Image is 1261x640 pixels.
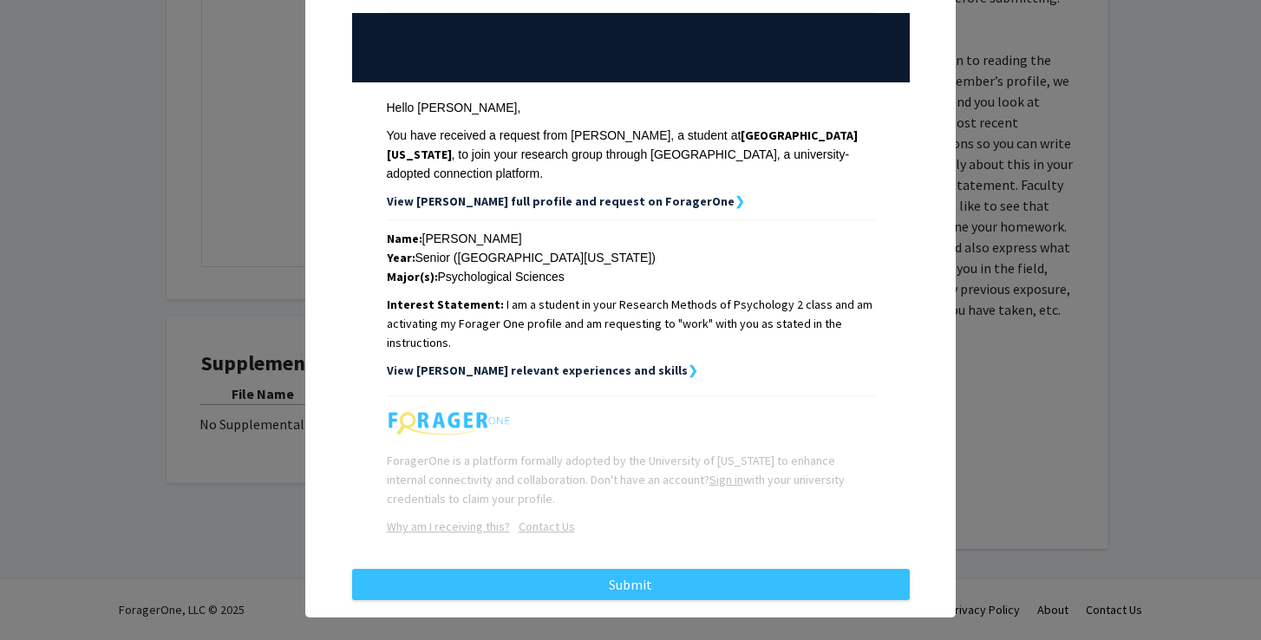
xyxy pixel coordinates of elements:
[387,267,875,286] div: Psychological Sciences
[709,472,743,487] a: Sign in
[510,519,575,534] a: Opens in a new tab
[352,569,910,600] button: Submit
[387,126,875,183] div: You have received a request from [PERSON_NAME], a student at , to join your research group throug...
[387,297,873,350] span: I am a student in your Research Methods of Psychology 2 class and am activating my Forager One pr...
[387,453,845,506] span: ForagerOne is a platform formally adopted by the University of [US_STATE] to enhance internal con...
[387,250,415,265] strong: Year:
[387,519,510,534] a: Opens in a new tab
[387,519,510,534] u: Why am I receiving this?
[387,362,688,378] strong: View [PERSON_NAME] relevant experiences and skills
[387,98,875,117] div: Hello [PERSON_NAME],
[387,297,504,312] strong: Interest Statement:
[387,269,438,284] strong: Major(s):
[688,362,698,378] strong: ❯
[13,562,74,627] iframe: Chat
[387,248,875,267] div: Senior ([GEOGRAPHIC_DATA][US_STATE])
[735,193,745,209] strong: ❯
[519,519,575,534] u: Contact Us
[387,229,875,248] div: [PERSON_NAME]
[387,231,422,246] strong: Name:
[387,193,735,209] strong: View [PERSON_NAME] full profile and request on ForagerOne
